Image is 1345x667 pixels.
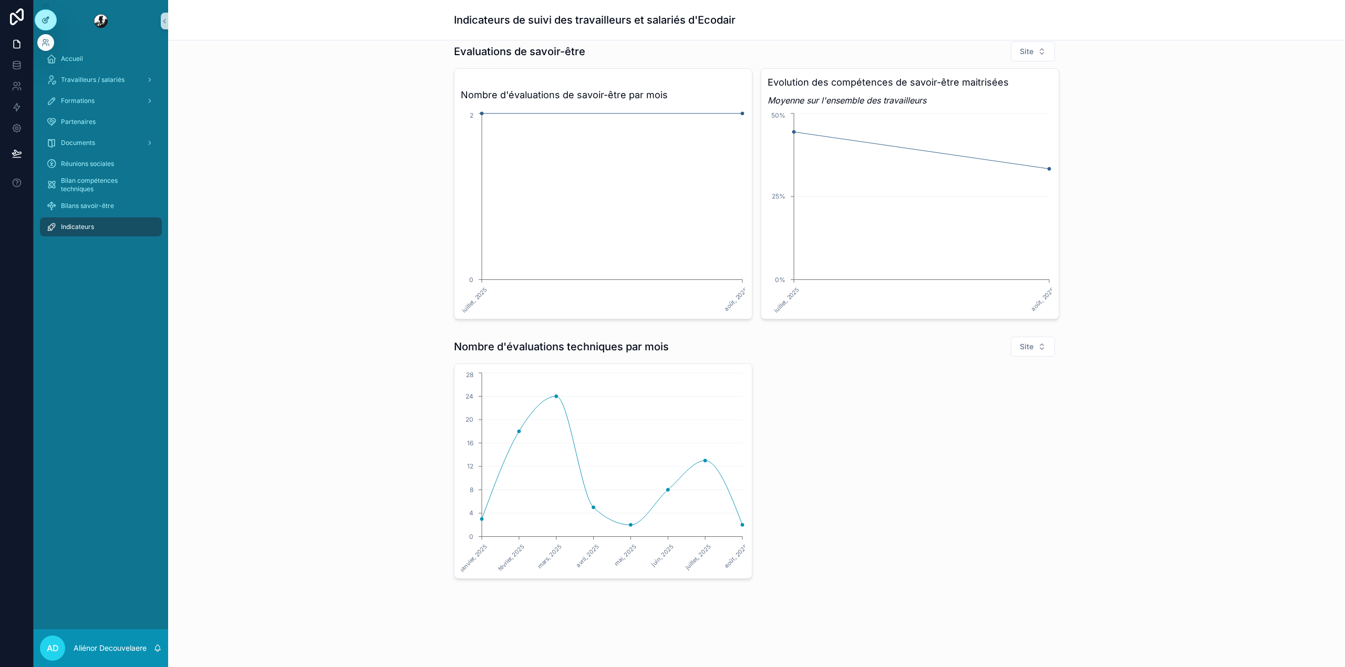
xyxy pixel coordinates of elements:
a: Bilan compétences techniques [40,175,162,194]
a: Documents [40,133,162,152]
button: Select Button [1011,41,1055,61]
a: Accueil [40,49,162,68]
tspan: 8 [470,486,473,494]
a: Formations [40,91,162,110]
tspan: 2 [470,111,473,119]
tspan: 25% [772,192,785,200]
span: Réunions sociales [61,160,114,168]
tspan: 12 [467,462,473,470]
a: Travailleurs / salariés [40,70,162,89]
span: Formations [61,97,95,105]
text: mai, 2025 [613,543,637,567]
text: mars, 2025 [536,543,563,570]
h3: Nombre d'évaluations de savoir-être par mois [461,88,746,102]
span: Bilan compétences techniques [61,176,151,193]
span: Partenaires [61,118,96,126]
a: Partenaires [40,112,162,131]
text: février, 2025 [496,543,526,572]
text: août, 2025 [723,543,750,569]
p: Aliénor Decouvelaere [74,643,147,653]
h1: Indicateurs de suivi des travailleurs et salariés d'Ecodair [454,13,736,27]
span: Accueil [61,55,83,63]
span: Bilans savoir-être [61,202,114,210]
span: Documents [61,139,95,147]
a: Bilans savoir-être [40,196,162,215]
span: Site [1020,341,1033,352]
tspan: 24 [465,392,473,400]
img: App logo [92,13,109,29]
button: Select Button [1011,337,1055,357]
div: chart [768,111,1052,312]
text: août, 2025 [1030,286,1057,312]
div: chart [461,111,746,312]
text: janvier, 2025 [458,543,489,574]
text: août, 2025 [723,286,750,312]
span: Travailleurs / salariés [61,76,125,84]
tspan: 0 [469,533,473,540]
tspan: 28 [466,371,473,379]
a: Réunions sociales [40,154,162,173]
a: Indicateurs [40,217,162,236]
text: juillet, 2025 [460,286,489,315]
tspan: 4 [469,509,473,517]
tspan: 0% [775,276,785,284]
tspan: 16 [467,439,473,447]
tspan: 50% [771,111,785,119]
span: AD [47,642,59,654]
h1: Evaluations de savoir-être [454,44,585,59]
tspan: 0 [469,276,473,284]
text: juillet, 2025 [683,543,712,571]
h3: Evolution des compétences de savoir-être maitrisées [768,75,1052,90]
span: Site [1020,46,1033,57]
div: chart [461,370,746,572]
em: Moyenne sur l'ensemble des travailleurs [768,94,1052,107]
text: juin, 2025 [649,543,675,568]
text: juillet, 2025 [772,286,801,315]
text: avril, 2025 [575,543,601,568]
span: Indicateurs [61,223,94,231]
div: scrollable content [34,42,168,250]
h1: Nombre d'évaluations techniques par mois [454,339,669,354]
tspan: 20 [465,415,473,423]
